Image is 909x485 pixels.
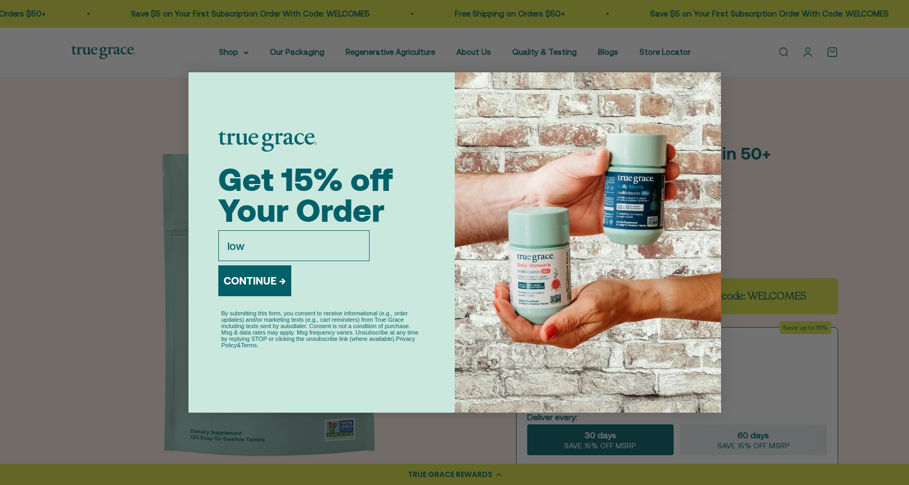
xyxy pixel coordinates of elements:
[218,230,370,261] input: EMAIL
[698,77,717,95] button: Close dialog
[222,336,415,348] a: Privacy Policy
[222,310,422,348] p: By submitting this form, you consent to receive informational (e.g., order updates) and/or market...
[455,72,721,413] img: ea6db371-f0a2-4b66-b0cf-f62b63694141.jpeg
[218,161,393,229] span: Get 15% off Your Order
[218,131,317,152] img: logo placeholder
[218,265,291,296] button: CONTINUE →
[241,342,257,348] a: Terms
